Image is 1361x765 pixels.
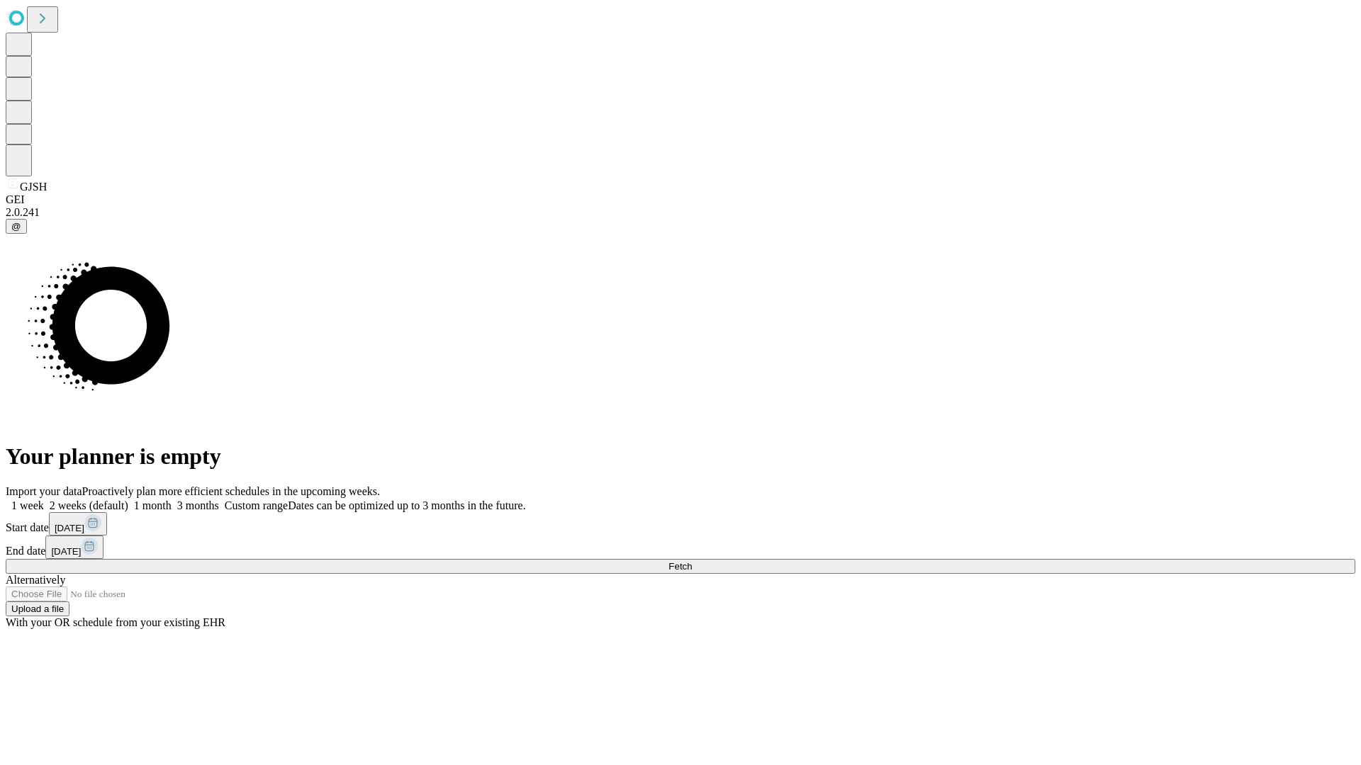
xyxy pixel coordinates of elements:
div: 2.0.241 [6,206,1355,219]
button: @ [6,219,27,234]
span: Alternatively [6,574,65,586]
span: With your OR schedule from your existing EHR [6,616,225,628]
span: 3 months [177,499,219,511]
span: GJSH [20,181,47,193]
button: Upload a file [6,601,69,616]
span: Import your data [6,485,82,497]
span: 2 weeks (default) [50,499,128,511]
span: Proactively plan more efficient schedules in the upcoming weeks. [82,485,380,497]
span: 1 week [11,499,44,511]
span: [DATE] [51,546,81,557]
div: GEI [6,193,1355,206]
span: @ [11,221,21,232]
div: Start date [6,512,1355,535]
span: Custom range [225,499,288,511]
button: Fetch [6,559,1355,574]
div: End date [6,535,1355,559]
span: Dates can be optimized up to 3 months in the future. [288,499,525,511]
button: [DATE] [49,512,107,535]
span: [DATE] [55,523,84,533]
span: Fetch [668,561,692,572]
h1: Your planner is empty [6,443,1355,470]
span: 1 month [134,499,172,511]
button: [DATE] [45,535,103,559]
